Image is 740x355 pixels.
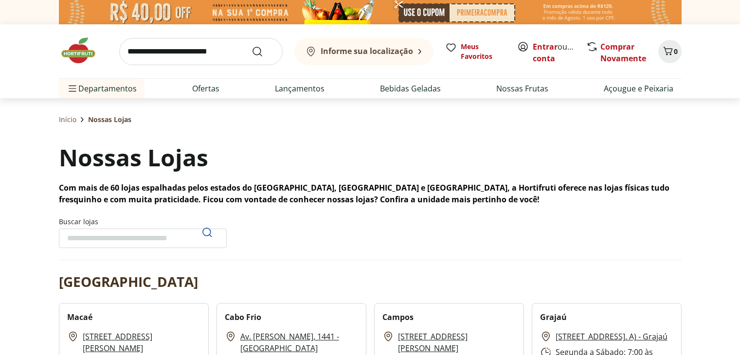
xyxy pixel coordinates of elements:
a: [STREET_ADDRESS]. A) - Grajaú [556,331,668,342]
h2: Grajaú [540,311,567,323]
h2: [GEOGRAPHIC_DATA] [59,272,198,291]
a: Bebidas Geladas [380,83,441,94]
a: Ofertas [192,83,219,94]
img: Hortifruti [59,36,108,65]
span: Departamentos [67,77,137,100]
a: Início [59,115,76,124]
span: Meus Favoritos [461,42,505,61]
b: Informe sua localização [321,46,413,56]
input: Buscar lojasPesquisar [59,229,227,248]
h2: Macaé [67,311,92,323]
h2: Campos [382,311,414,323]
a: Nossas Frutas [496,83,548,94]
span: Nossas Lojas [88,115,131,124]
a: Entrar [533,41,558,52]
span: ou [533,41,576,64]
a: Comprar Novamente [600,41,646,64]
span: 0 [674,47,678,56]
a: Açougue e Peixaria [604,83,673,94]
a: Lançamentos [275,83,325,94]
button: Menu [67,77,78,100]
a: Av. [PERSON_NAME], 1441 - [GEOGRAPHIC_DATA] [240,331,358,354]
a: Criar conta [533,41,586,64]
p: Com mais de 60 lojas espalhadas pelos estados do [GEOGRAPHIC_DATA], [GEOGRAPHIC_DATA] e [GEOGRAPH... [59,182,682,205]
a: [STREET_ADDRESS][PERSON_NAME] [398,331,516,354]
h1: Nossas Lojas [59,141,208,174]
button: Informe sua localização [294,38,433,65]
h2: Cabo Frio [225,311,261,323]
button: Submit Search [252,46,275,57]
button: Pesquisar [196,221,219,244]
input: search [119,38,283,65]
button: Carrinho [658,40,682,63]
a: [STREET_ADDRESS][PERSON_NAME] [83,331,200,354]
a: Meus Favoritos [445,42,505,61]
label: Buscar lojas [59,217,227,248]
